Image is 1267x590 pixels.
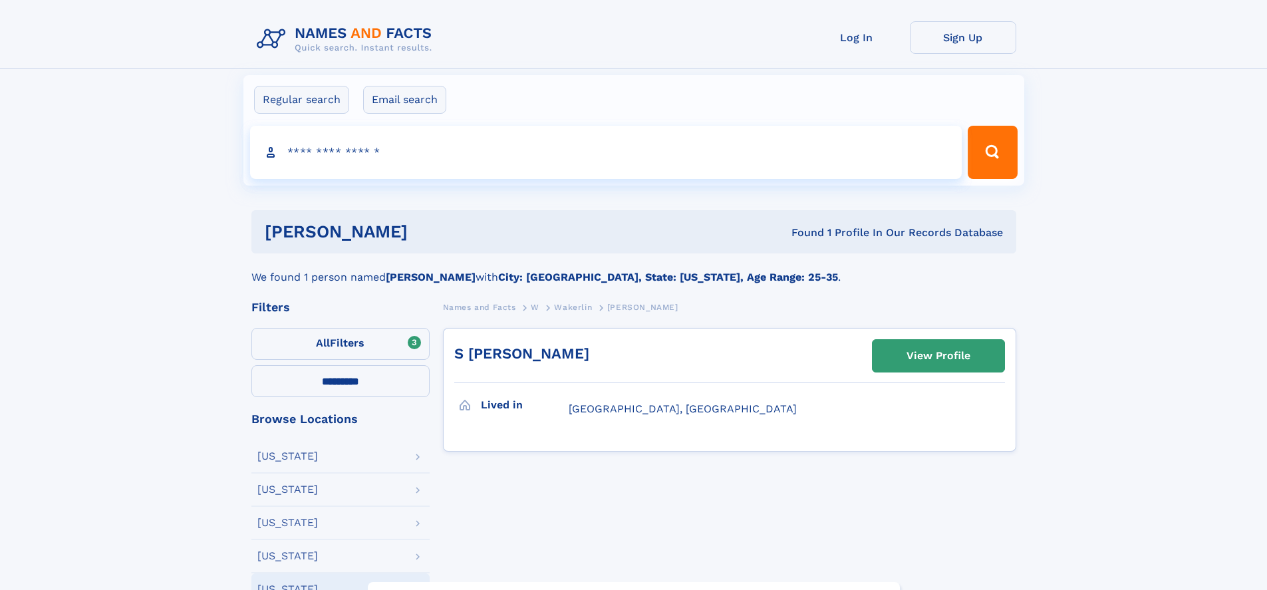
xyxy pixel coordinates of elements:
[907,341,970,371] div: View Profile
[481,394,569,416] h3: Lived in
[569,402,797,415] span: [GEOGRAPHIC_DATA], [GEOGRAPHIC_DATA]
[257,517,318,528] div: [US_STATE]
[873,340,1004,372] a: View Profile
[443,299,516,315] a: Names and Facts
[910,21,1016,54] a: Sign Up
[251,328,430,360] label: Filters
[968,126,1017,179] button: Search Button
[803,21,910,54] a: Log In
[257,451,318,462] div: [US_STATE]
[554,303,592,312] span: Wakerlin
[599,225,1003,240] div: Found 1 Profile In Our Records Database
[251,301,430,313] div: Filters
[498,271,838,283] b: City: [GEOGRAPHIC_DATA], State: [US_STATE], Age Range: 25-35
[554,299,592,315] a: Wakerlin
[251,413,430,425] div: Browse Locations
[607,303,678,312] span: [PERSON_NAME]
[386,271,476,283] b: [PERSON_NAME]
[454,345,589,362] a: S [PERSON_NAME]
[251,21,443,57] img: Logo Names and Facts
[316,337,330,349] span: All
[251,253,1016,285] div: We found 1 person named with .
[265,223,600,240] h1: [PERSON_NAME]
[531,299,539,315] a: W
[257,551,318,561] div: [US_STATE]
[250,126,962,179] input: search input
[363,86,446,114] label: Email search
[254,86,349,114] label: Regular search
[531,303,539,312] span: W
[257,484,318,495] div: [US_STATE]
